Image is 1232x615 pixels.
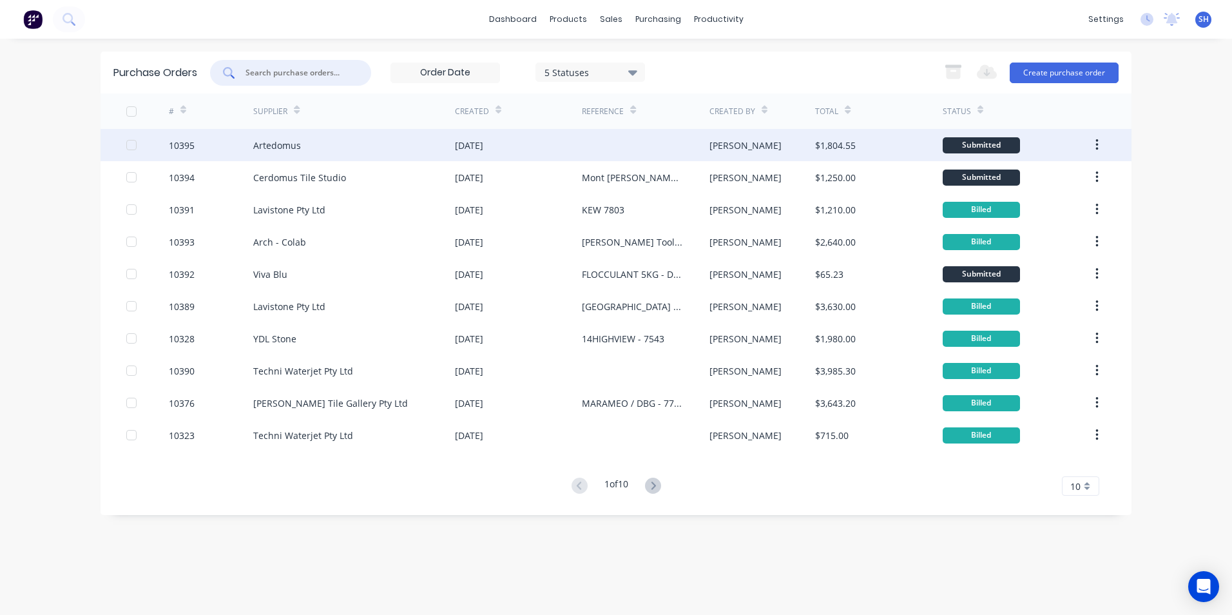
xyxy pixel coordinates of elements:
div: Submitted [943,170,1020,186]
div: MARAMEO / DBG - 7752 [582,396,683,410]
div: # [169,106,174,117]
div: FLOCCULANT 5KG - Dandenong [582,268,683,281]
div: [PERSON_NAME] Toolbox - Invoice 2 [582,235,683,249]
div: [DATE] [455,235,483,249]
input: Order Date [391,63,499,83]
div: Mont [PERSON_NAME] 7519 [582,171,683,184]
div: 10390 [169,364,195,378]
div: settings [1082,10,1130,29]
div: Cerdomus Tile Studio [253,171,346,184]
div: Billed [943,395,1020,411]
div: Reference [582,106,624,117]
div: $1,804.55 [815,139,856,152]
div: Arch - Colab [253,235,306,249]
img: Factory [23,10,43,29]
div: [PERSON_NAME] [709,203,782,217]
div: [PERSON_NAME] [709,268,782,281]
div: [DATE] [455,396,483,410]
div: $3,985.30 [815,364,856,378]
div: Billed [943,427,1020,444]
div: [PERSON_NAME] [709,139,782,152]
div: Billed [943,363,1020,379]
div: Open Intercom Messenger [1188,571,1219,602]
div: Supplier [253,106,287,117]
div: Billed [943,234,1020,250]
div: [DATE] [455,429,483,442]
div: KEW 7803 [582,203,624,217]
div: Billed [943,298,1020,315]
div: Purchase Orders [113,65,197,81]
div: [DATE] [455,332,483,346]
div: [DATE] [455,203,483,217]
div: [DATE] [455,171,483,184]
div: [PERSON_NAME] [709,429,782,442]
div: Techni Waterjet Pty Ltd [253,429,353,442]
div: Billed [943,331,1020,347]
div: Viva Blu [253,268,287,281]
div: $715.00 [815,429,849,442]
div: [PERSON_NAME] [709,171,782,184]
a: dashboard [483,10,543,29]
div: Created [455,106,489,117]
div: Billed [943,202,1020,218]
div: 10392 [169,268,195,281]
div: [PERSON_NAME] Tile Gallery Pty Ltd [253,396,408,410]
span: 10 [1070,480,1081,493]
div: 1 of 10 [604,477,628,496]
div: purchasing [629,10,688,29]
div: Techni Waterjet Pty Ltd [253,364,353,378]
div: $3,643.20 [815,396,856,410]
div: [PERSON_NAME] [709,332,782,346]
div: 10323 [169,429,195,442]
div: 10393 [169,235,195,249]
div: Submitted [943,266,1020,282]
div: [DATE] [455,139,483,152]
div: 10391 [169,203,195,217]
div: 10328 [169,332,195,346]
div: Artedomus [253,139,301,152]
div: products [543,10,593,29]
div: 10376 [169,396,195,410]
div: [DATE] [455,300,483,313]
div: 14HIGHVIEW - 7543 [582,332,664,346]
div: Total [815,106,838,117]
div: sales [593,10,629,29]
div: Lavistone Pty Ltd [253,300,325,313]
div: [DATE] [455,268,483,281]
div: $1,980.00 [815,332,856,346]
button: Create purchase order [1010,63,1119,83]
div: $1,210.00 [815,203,856,217]
div: [DATE] [455,364,483,378]
input: Search purchase orders... [244,66,351,79]
div: YDL Stone [253,332,296,346]
div: [PERSON_NAME] [709,396,782,410]
div: 10394 [169,171,195,184]
div: $2,640.00 [815,235,856,249]
div: [PERSON_NAME] [709,300,782,313]
div: Submitted [943,137,1020,153]
div: 10395 [169,139,195,152]
div: [GEOGRAPHIC_DATA] 7704 [582,300,683,313]
div: Status [943,106,971,117]
div: Created By [709,106,755,117]
div: 5 Statuses [544,65,637,79]
div: [PERSON_NAME] [709,364,782,378]
div: productivity [688,10,750,29]
div: $3,630.00 [815,300,856,313]
div: 10389 [169,300,195,313]
div: [PERSON_NAME] [709,235,782,249]
span: SH [1198,14,1209,25]
div: $1,250.00 [815,171,856,184]
div: Lavistone Pty Ltd [253,203,325,217]
div: $65.23 [815,268,843,281]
